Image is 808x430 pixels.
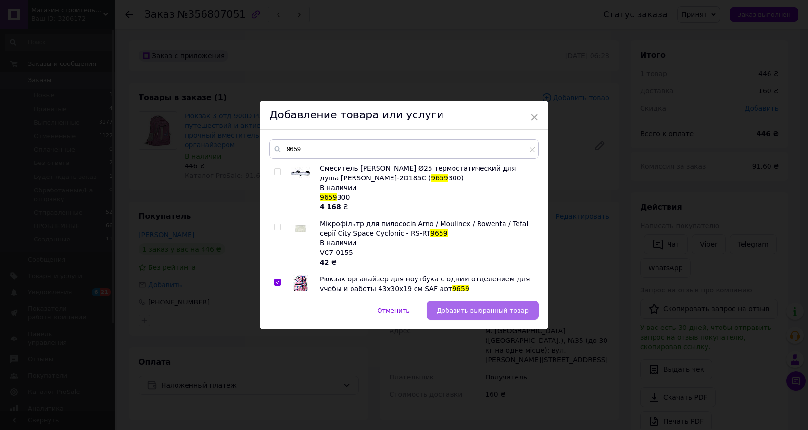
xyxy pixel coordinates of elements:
span: Добавить выбранный товар [437,307,529,314]
div: ₴ [320,257,533,267]
button: Добавить выбранный товар [427,301,539,320]
span: Смеситель [PERSON_NAME] Ø25 термостатический для душа [PERSON_NAME]-2D185C ( [320,164,516,182]
span: 300 [337,193,350,201]
span: 9659 [320,193,337,201]
b: 4 168 [320,203,341,211]
span: 9659 [452,285,469,292]
div: ₴ [320,202,533,212]
span: VC7-0155 [320,249,353,256]
span: Отменить [377,307,410,314]
span: 9659 [430,229,448,237]
span: 300) [448,174,464,182]
img: Смеситель PANARO Ø25 термостатический для душа CORSO ED-2D185C (9659300) [291,164,310,183]
span: 9659 [431,174,448,182]
img: Мікрофільтр для пилососів Arno / Moulinex / Rowenta / Tefal серії City Space Cyclonic - RS-RT9659 [291,221,310,237]
div: В наличии [320,238,533,248]
input: Поиск по товарам и услугам [269,139,539,159]
div: В наличии [320,183,533,192]
span: Мікрофільтр для пилососів Arno / Moulinex / Rowenta / Tefal серії City Space Cyclonic - RS-RT [320,220,528,237]
b: 42 [320,258,329,266]
button: Отменить [367,301,420,320]
div: Добавление товара или услуги [260,101,548,130]
span: Рюкзак органайзер для ноутбука с одним отделением для учебы и работы 43x30x19 см SAF арт [320,275,530,292]
span: × [530,109,539,126]
img: Рюкзак органайзер для ноутбука с одним отделением для учебы и работы 43x30x19 см SAF арт 9659 [293,275,308,293]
